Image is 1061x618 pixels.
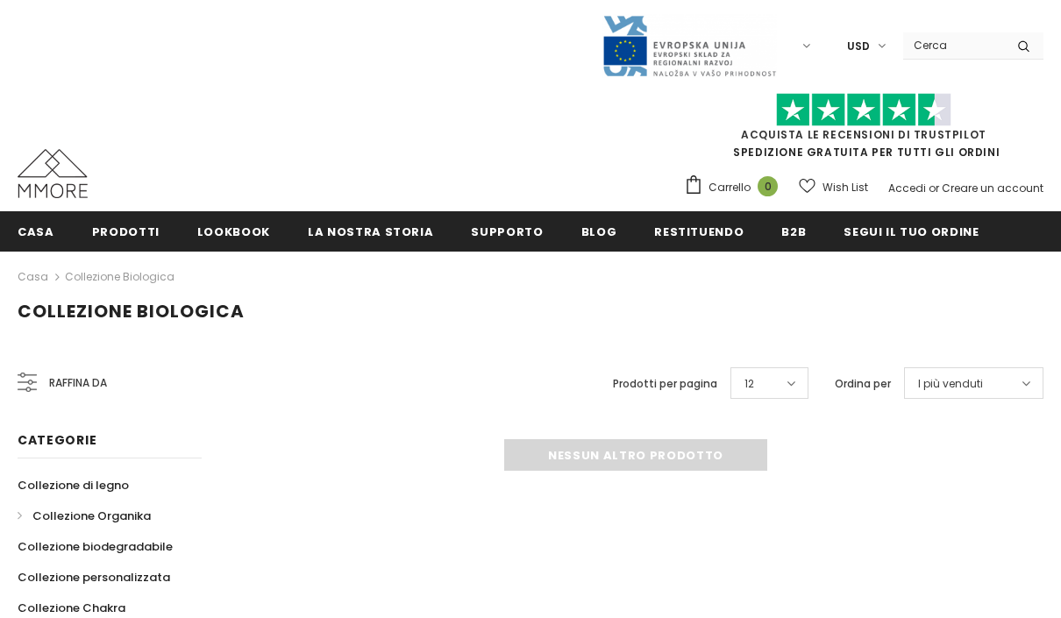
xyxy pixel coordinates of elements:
[822,179,868,196] span: Wish List
[835,375,891,393] label: Ordina per
[581,224,617,240] span: Blog
[744,375,754,393] span: 12
[308,211,433,251] a: La nostra storia
[18,149,88,198] img: Casi MMORE
[18,431,96,449] span: Categorie
[654,224,744,240] span: Restituendo
[197,211,270,251] a: Lookbook
[18,501,151,531] a: Collezione Organika
[799,172,868,202] a: Wish List
[18,470,129,501] a: Collezione di legno
[197,224,270,240] span: Lookbook
[92,224,160,240] span: Prodotti
[18,299,245,323] span: Collezione biologica
[32,508,151,524] span: Collezione Organika
[741,127,986,142] a: Acquista le recensioni di TrustPilot
[929,181,939,195] span: or
[844,224,979,240] span: Segui il tuo ordine
[18,266,48,288] a: Casa
[18,531,173,562] a: Collezione biodegradabile
[654,211,744,251] a: Restituendo
[844,211,979,251] a: Segui il tuo ordine
[18,562,170,593] a: Collezione personalizzata
[918,375,983,393] span: I più venduti
[471,224,543,240] span: supporto
[18,211,54,251] a: Casa
[758,176,778,196] span: 0
[65,269,174,284] a: Collezione biologica
[781,224,806,240] span: B2B
[903,32,1004,58] input: Search Site
[18,224,54,240] span: Casa
[602,14,777,78] img: Javni Razpis
[776,93,951,127] img: Fidati di Pilot Stars
[471,211,543,251] a: supporto
[709,179,751,196] span: Carrello
[18,477,129,494] span: Collezione di legno
[942,181,1043,195] a: Creare un account
[781,211,806,251] a: B2B
[684,174,787,201] a: Carrello 0
[613,375,717,393] label: Prodotti per pagina
[49,373,107,393] span: Raffina da
[308,224,433,240] span: La nostra storia
[684,101,1043,160] span: SPEDIZIONE GRATUITA PER TUTTI GLI ORDINI
[18,600,125,616] span: Collezione Chakra
[18,569,170,586] span: Collezione personalizzata
[581,211,617,251] a: Blog
[888,181,926,195] a: Accedi
[847,38,870,55] span: USD
[92,211,160,251] a: Prodotti
[602,38,777,53] a: Javni Razpis
[18,538,173,555] span: Collezione biodegradabile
